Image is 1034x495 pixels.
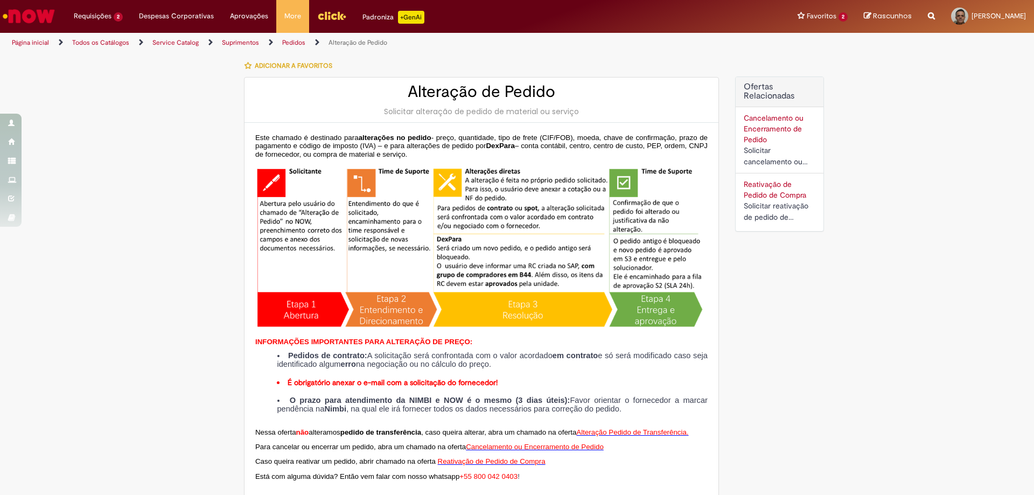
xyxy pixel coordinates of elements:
span: Cancelamento ou Encerramento de Pedido [466,443,604,451]
p: +GenAi [398,11,424,24]
div: Padroniza [362,11,424,24]
strong: pedido de transferência [340,428,421,436]
strong: É obrigatório anexar o e-mail com a solicitação do fornecedor! [288,378,498,387]
span: – conta contábil, centro, centro de custo, PEP, ordem, CNPJ de fornecedor, ou compra de material ... [255,142,708,158]
span: Rascunhos [873,11,912,21]
img: click_logo_yellow_360x200.png [317,8,346,24]
span: DexPara [486,142,514,150]
span: 2 [839,12,848,22]
strong: erro [341,360,357,368]
a: Página inicial [12,38,49,47]
span: alteramos , caso queira alterar, abra um chamado na oferta [309,428,576,436]
h2: Alteração de Pedido [255,83,708,101]
div: Solicitar cancelamento ou encerramento de Pedido. [744,145,815,168]
li: A solicitação será confrontada com o valor acordado e só será modificado caso seja identificado a... [277,352,708,368]
span: Favoritos [807,11,836,22]
a: Todos os Catálogos [72,38,129,47]
div: Ofertas Relacionadas [735,76,824,232]
a: Reativação de Pedido de Compra [438,456,546,465]
span: . [687,428,689,436]
span: INFORMAÇÕES IMPORTANTES PARA ALTERAÇÃO DE PREÇO: [255,338,472,346]
ul: Trilhas de página [8,33,681,53]
span: ! [518,472,520,480]
a: Suprimentos [222,38,259,47]
span: não [296,428,309,436]
span: Aprovações [230,11,268,22]
span: Alteração Pedido de Transferência [576,428,687,436]
a: Alteração de Pedido [329,38,387,47]
button: Adicionar a Favoritos [244,54,338,77]
span: Requisições [74,11,111,22]
div: Solicitar reativação de pedido de compra cancelado ou bloqueado. [744,200,815,223]
div: Solicitar alteração de pedido de material ou serviço [255,106,708,117]
span: More [284,11,301,22]
span: Para cancelar ou encerrar um pedido, abra um chamado na oferta [255,443,466,451]
a: Alteração Pedido de Transferência [576,427,687,436]
span: Reativação de Pedido de Compra [438,457,546,465]
a: Reativação de Pedido de Compra [744,179,806,200]
span: Nessa oferta [255,428,296,436]
span: [PERSON_NAME] [972,11,1026,20]
span: Está com alguma dúvida? Então vem falar com nosso whatsapp [255,472,459,480]
a: Cancelamento ou Encerramento de Pedido [744,113,804,144]
strong: O prazo para atendimento da NIMBI e NOW é o mesmo (3 dias úteis): [290,396,570,405]
span: Este chamado é destinado para [255,134,359,142]
strong: em contrato [553,351,598,360]
span: Adicionar a Favoritos [255,61,332,70]
strong: Nimbi [324,405,346,413]
strong: Pedidos de contrato: [288,351,367,360]
span: - preço, quantidade, tipo de frete (CIF/FOB), moeda, chave de confirmação, prazo de pagamento e c... [255,134,708,150]
li: Favor orientar o fornecedor a marcar pendência na , na qual ele irá fornecer todos os dados neces... [277,396,708,413]
a: Cancelamento ou Encerramento de Pedido [466,442,604,451]
h2: Ofertas Relacionadas [744,82,815,101]
a: Service Catalog [152,38,199,47]
img: ServiceNow [1,5,57,27]
span: 2 [114,12,123,22]
span: +55 800 042 0403 [459,472,518,480]
a: Rascunhos [864,11,912,22]
span: Despesas Corporativas [139,11,214,22]
span: alterações no pedido [359,134,431,142]
a: Pedidos [282,38,305,47]
span: Caso queira reativar um pedido, abrir chamado na oferta [255,457,436,465]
